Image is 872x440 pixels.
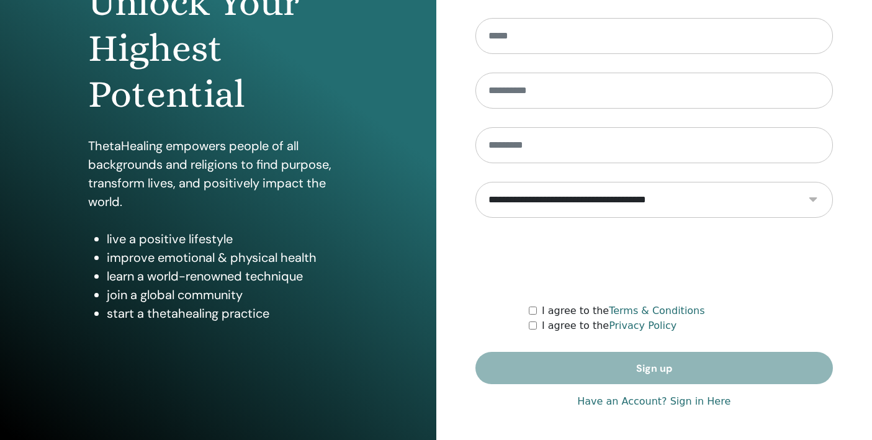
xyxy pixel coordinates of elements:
[107,267,348,285] li: learn a world-renowned technique
[542,318,676,333] label: I agree to the
[107,304,348,323] li: start a thetahealing practice
[88,137,348,211] p: ThetaHealing empowers people of all backgrounds and religions to find purpose, transform lives, a...
[107,248,348,267] li: improve emotional & physical health
[560,236,748,285] iframe: reCAPTCHA
[107,285,348,304] li: join a global community
[609,320,676,331] a: Privacy Policy
[542,303,705,318] label: I agree to the
[577,394,730,409] a: Have an Account? Sign in Here
[107,230,348,248] li: live a positive lifestyle
[609,305,704,317] a: Terms & Conditions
